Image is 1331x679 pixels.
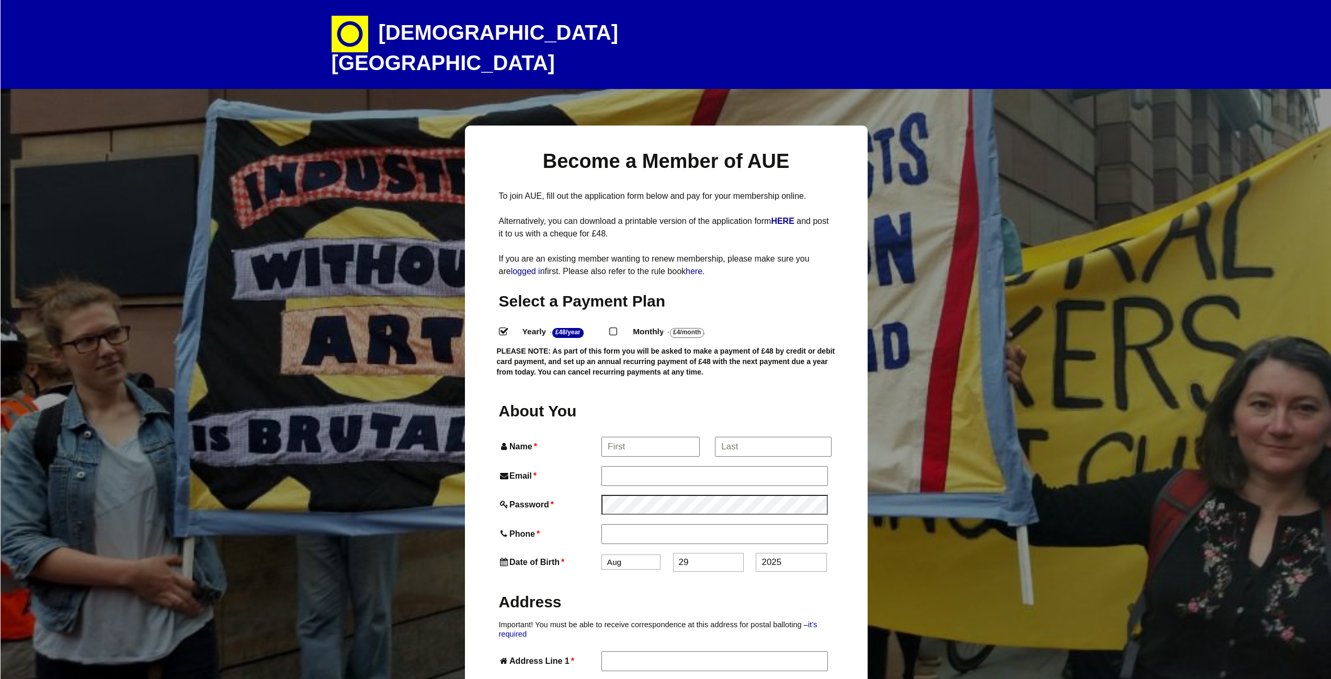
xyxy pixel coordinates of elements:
[686,267,702,276] a: here
[771,217,797,225] a: HERE
[601,437,700,457] input: First
[499,592,834,612] h2: Address
[499,527,599,541] label: Phone
[771,217,794,225] strong: HERE
[499,654,599,668] label: Address Line 1
[499,149,834,174] h1: Become a Member of AUE
[623,324,730,339] label: Monthly - .
[715,437,832,457] input: Last
[513,324,610,339] label: Yearly - .
[511,267,545,276] a: logged in
[499,469,599,483] label: Email
[552,328,584,338] strong: £48/Year
[499,439,600,454] label: Name
[499,292,666,310] span: Select a Payment Plan
[499,620,817,638] a: it’s required
[499,190,834,202] p: To join AUE, fill out the application form below and pay for your membership online.
[670,328,704,338] strong: £4/Month
[332,16,368,52] img: circle-e1448293145835.png
[499,497,599,512] label: Password
[499,401,599,421] h2: About You
[499,555,599,569] label: Date of Birth
[499,620,834,639] p: Important! You must be able to receive correspondence at this address for postal balloting –
[499,215,834,240] p: Alternatively, you can download a printable version of the application form and post it to us wit...
[499,253,834,278] p: If you are an existing member wanting to renew membership, please make sure you are first. Please...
